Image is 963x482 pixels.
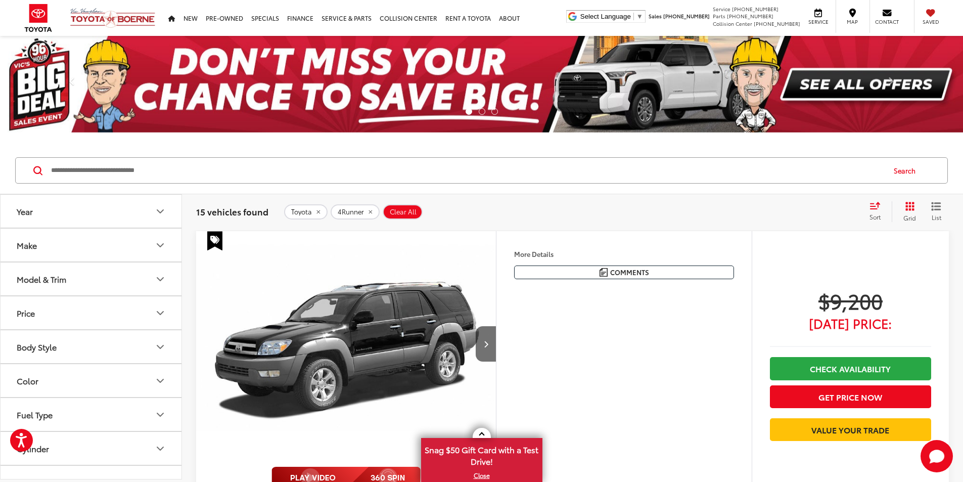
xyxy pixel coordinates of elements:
a: Check Availability [770,357,931,380]
button: Next image [476,326,496,362]
div: Price [17,308,35,318]
button: Grid View [892,201,924,222]
img: Vic Vaughan Toyota of Boerne [70,8,156,28]
div: Fuel Type [154,409,166,421]
span: [PHONE_NUMBER] [663,12,710,20]
span: Grid [903,213,916,222]
span: List [931,213,941,222]
div: Make [154,239,166,251]
div: Make [17,240,37,250]
div: 2004 Toyota 4Runner SR5 0 [196,231,497,457]
div: Year [154,205,166,217]
span: ▼ [636,13,643,20]
div: Model & Trim [17,274,66,284]
button: Select sort value [864,201,892,222]
button: Toggle Chat Window [921,440,953,472]
span: Contact [875,18,899,25]
span: Map [841,18,863,25]
a: Select Language​ [580,13,643,20]
button: Model & TrimModel & Trim [1,262,182,295]
span: Special [207,231,222,250]
div: Cylinder [154,443,166,455]
button: Fuel TypeFuel Type [1,398,182,431]
button: ColorColor [1,364,182,397]
button: Body StyleBody Style [1,330,182,363]
button: YearYear [1,195,182,228]
span: Toyota [291,208,312,216]
span: Service [713,5,730,13]
div: Fuel Type [17,410,53,419]
button: List View [924,201,949,222]
div: Cylinder [17,444,49,453]
span: Parts [713,12,725,20]
span: Collision Center [713,20,752,27]
span: Service [807,18,830,25]
button: Comments [514,266,734,279]
div: Year [17,206,33,216]
span: Snag $50 Gift Card with a Test Drive! [422,439,541,470]
span: $9,200 [770,288,931,313]
span: 4Runner [338,208,364,216]
img: Comments [600,268,608,277]
button: Get Price Now [770,385,931,408]
span: [PHONE_NUMBER] [727,12,773,20]
span: 15 vehicles found [196,205,268,217]
div: Body Style [17,342,57,352]
button: PricePrice [1,296,182,329]
button: CylinderCylinder [1,432,182,465]
svg: Start Chat [921,440,953,472]
span: [DATE] Price: [770,318,931,328]
h4: More Details [514,250,734,257]
div: Color [17,376,38,385]
div: Body Style [154,341,166,353]
span: Comments [610,268,649,277]
span: [PHONE_NUMBER] [754,20,800,27]
span: Clear All [390,208,417,216]
span: [PHONE_NUMBER] [732,5,778,13]
input: Search by Make, Model, or Keyword [50,158,884,183]
a: 2004 Toyota 4Runner SR52004 Toyota 4Runner SR52004 Toyota 4Runner SR52004 Toyota 4Runner SR5 [196,231,497,457]
div: Color [154,375,166,387]
span: ​ [633,13,634,20]
a: Value Your Trade [770,418,931,441]
span: Saved [920,18,942,25]
button: remove 4Runner [331,204,380,220]
button: MakeMake [1,229,182,261]
div: Model & Trim [154,273,166,285]
img: 2004 Toyota 4Runner SR5 [196,231,497,457]
span: Sales [649,12,662,20]
span: Sort [869,212,881,221]
button: Clear All [383,204,423,220]
button: remove Toyota [284,204,328,220]
span: Select Language [580,13,631,20]
div: Price [154,307,166,319]
button: Search [884,158,930,183]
